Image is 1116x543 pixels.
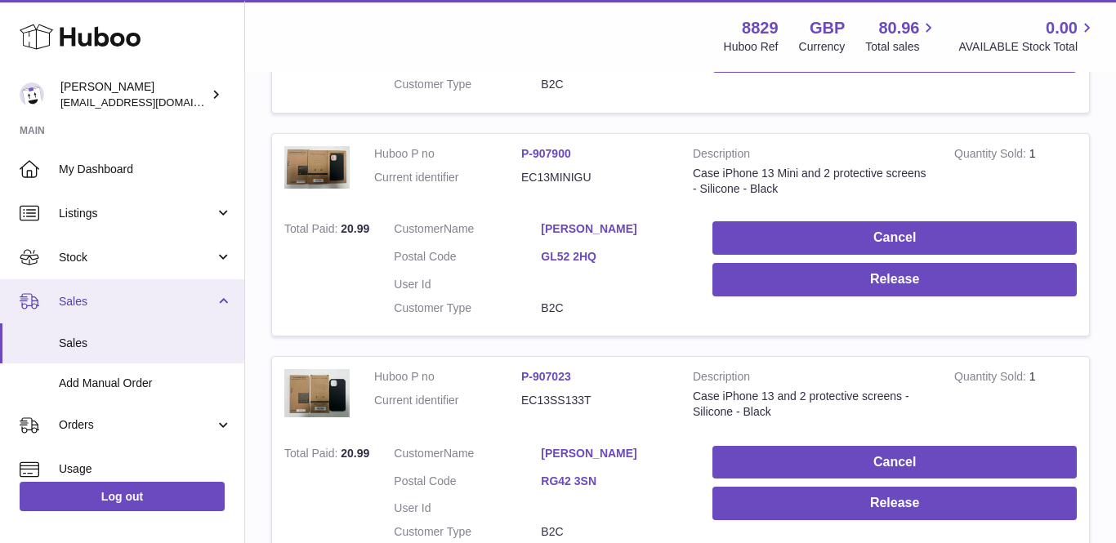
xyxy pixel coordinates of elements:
[958,17,1096,55] a: 0.00 AVAILABLE Stock Total
[394,524,541,540] dt: Customer Type
[284,146,350,189] img: 88291701543281.png
[693,146,930,166] strong: Description
[954,370,1029,387] strong: Quantity Sold
[60,79,208,110] div: [PERSON_NAME]
[59,162,232,177] span: My Dashboard
[954,147,1029,164] strong: Quantity Sold
[284,222,341,239] strong: Total Paid
[59,417,215,433] span: Orders
[59,461,232,477] span: Usage
[20,82,44,107] img: commandes@kpmatech.com
[810,17,845,39] strong: GBP
[394,446,541,465] dt: Name
[20,482,225,511] a: Log out
[374,146,521,162] dt: Huboo P no
[374,170,521,185] dt: Current identifier
[724,39,779,55] div: Huboo Ref
[394,249,541,269] dt: Postal Code
[712,263,1077,296] button: Release
[958,39,1096,55] span: AVAILABLE Stock Total
[693,369,930,389] strong: Description
[341,222,369,235] span: 20.99
[541,249,688,265] a: GL52 2HQ
[341,447,369,460] span: 20.99
[712,487,1077,520] button: Release
[59,376,232,391] span: Add Manual Order
[742,17,779,39] strong: 8829
[693,389,930,420] div: Case iPhone 13 and 2 protective screens - Silicone - Black
[59,250,215,265] span: Stock
[60,96,240,109] span: [EMAIL_ADDRESS][DOMAIN_NAME]
[865,39,938,55] span: Total sales
[374,369,521,385] dt: Huboo P no
[1046,17,1078,39] span: 0.00
[799,39,846,55] div: Currency
[284,369,350,416] img: 88291701543385.png
[394,501,541,516] dt: User Id
[541,446,688,461] a: [PERSON_NAME]
[712,221,1077,255] button: Cancel
[394,221,541,241] dt: Name
[521,393,668,408] dd: EC13SS133T
[693,166,930,197] div: Case iPhone 13 Mini and 2 protective screens - Silicone - Black
[865,17,938,55] a: 80.96 Total sales
[541,221,688,237] a: [PERSON_NAME]
[374,393,521,408] dt: Current identifier
[59,294,215,309] span: Sales
[521,370,571,383] a: P-907023
[394,300,541,316] dt: Customer Type
[541,524,688,540] dd: B2C
[521,147,571,160] a: P-907900
[394,474,541,493] dt: Postal Code
[394,222,444,235] span: Customer
[59,336,232,351] span: Sales
[394,77,541,92] dt: Customer Type
[942,134,1089,209] td: 1
[541,300,688,316] dd: B2C
[394,447,444,460] span: Customer
[284,447,341,464] strong: Total Paid
[942,357,1089,433] td: 1
[394,277,541,292] dt: User Id
[878,17,919,39] span: 80.96
[59,206,215,221] span: Listings
[541,474,688,489] a: RG42 3SN
[541,77,688,92] dd: B2C
[712,446,1077,479] button: Cancel
[521,170,668,185] dd: EC13MINIGU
